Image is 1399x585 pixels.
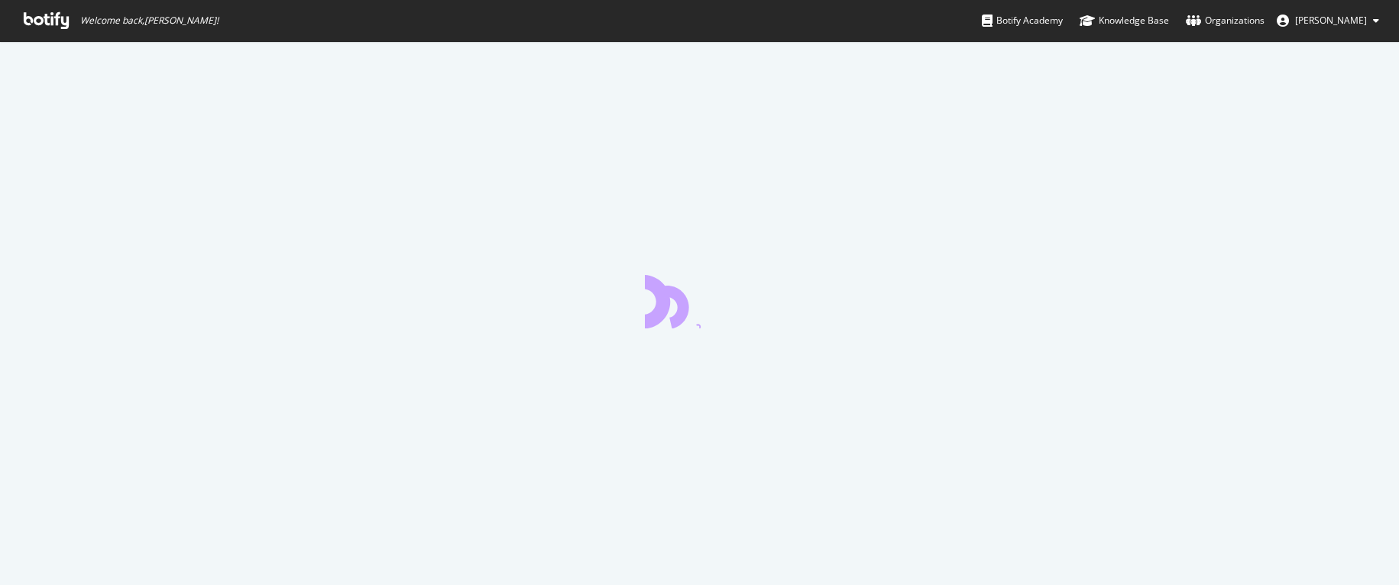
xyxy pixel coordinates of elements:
[1080,13,1169,28] div: Knowledge Base
[982,13,1063,28] div: Botify Academy
[1295,14,1367,27] span: Ashlyn Messier
[80,15,219,27] span: Welcome back, [PERSON_NAME] !
[645,273,755,328] div: animation
[1186,13,1265,28] div: Organizations
[1265,8,1391,33] button: [PERSON_NAME]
